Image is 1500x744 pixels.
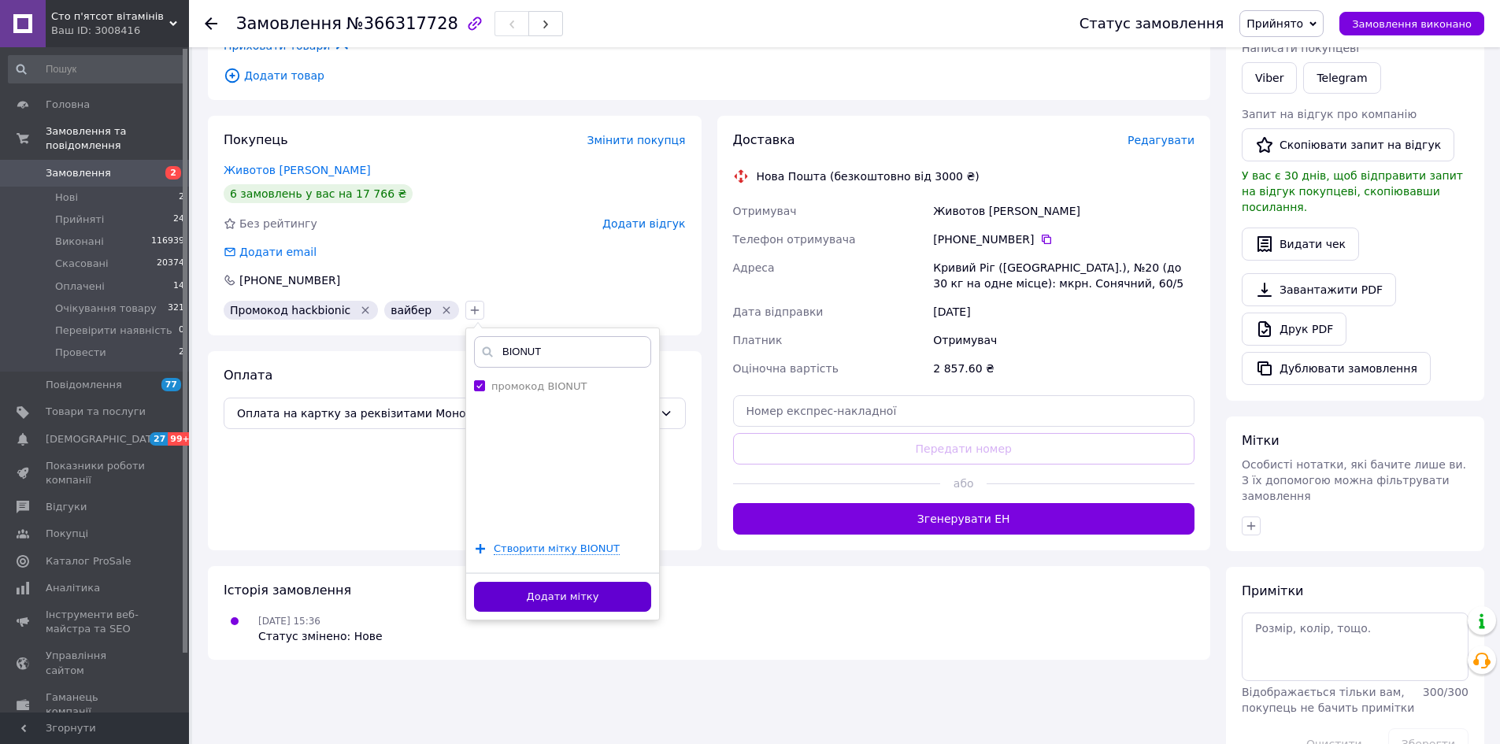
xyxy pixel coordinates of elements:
span: Відгуки [46,500,87,514]
span: Замовлення [46,166,111,180]
span: [DEMOGRAPHIC_DATA] [46,432,162,446]
span: Змінити покупця [587,134,686,146]
span: Покупці [46,527,88,541]
span: №366317728 [346,14,458,33]
div: Додати email [222,244,318,260]
span: Перевірити наявність [55,324,172,338]
span: вайбер [391,304,431,316]
span: Створити мітку BIONUT [494,542,620,555]
span: Замовлення виконано [1352,18,1472,30]
span: Оплата [224,368,272,383]
div: [PHONE_NUMBER] [238,272,342,288]
button: Скопіювати запит на відгук [1242,128,1454,161]
input: Напишіть назву мітки [474,336,651,368]
span: [DATE] 15:36 [258,616,320,627]
span: 321 [168,302,184,316]
span: Скасовані [55,257,109,271]
span: Відображається тільки вам, покупець не бачить примітки [1242,686,1414,714]
span: 27 [150,432,168,446]
span: Замовлення [236,14,342,33]
div: Статус замовлення [1080,16,1224,31]
span: Телефон отримувача [733,233,856,246]
span: Без рейтингу [239,217,317,230]
label: промокод BIONUT [491,380,587,392]
span: Додати товар [224,67,1194,84]
span: Редагувати [1128,134,1194,146]
span: Прийнято [1246,17,1303,30]
span: Провести [55,346,106,360]
span: Оплачені [55,279,105,294]
span: Головна [46,98,90,112]
span: Отримувач [733,205,797,217]
input: Номер експрес-накладної [733,395,1195,427]
span: Замовлення та повідомлення [46,124,189,153]
span: Дата відправки [733,305,824,318]
span: 2 [179,191,184,205]
span: Написати покупцеві [1242,42,1359,54]
span: Інструменти веб-майстра та SEO [46,608,146,636]
svg: Видалити мітку [359,304,372,316]
span: Примітки [1242,583,1303,598]
span: Виконані [55,235,104,249]
a: Viber [1242,62,1297,94]
button: Дублювати замовлення [1242,352,1431,385]
div: Статус змінено: Нове [258,628,383,644]
div: Животов [PERSON_NAME] [930,197,1198,225]
button: Замовлення виконано [1339,12,1484,35]
svg: Видалити мітку [440,304,453,316]
a: Друк PDF [1242,313,1346,346]
div: 6 замовлень у вас на 17 766 ₴ [224,184,413,203]
div: Повернутися назад [205,16,217,31]
span: Гаманець компанії [46,690,146,719]
span: Доставка [733,132,795,147]
span: Адреса [733,261,775,274]
div: [DATE] [930,298,1198,326]
a: Завантажити PDF [1242,273,1396,306]
button: Видати чек [1242,228,1359,261]
div: [PHONE_NUMBER] [933,231,1194,247]
button: Згенерувати ЕН [733,503,1195,535]
a: Животов [PERSON_NAME] [224,164,371,176]
span: 116939 [151,235,184,249]
div: Нова Пошта (безкоштовно від 3000 ₴) [753,168,983,184]
span: 77 [161,378,181,391]
span: 99+ [168,432,194,446]
span: Cто п'ятсот вітамінів [51,9,169,24]
span: Показники роботи компанії [46,459,146,487]
input: Пошук [8,55,186,83]
div: Кривий Ріг ([GEOGRAPHIC_DATA].), №20 (до 30 кг на одне місце): мкрн. Сонячний, 60/5 [930,254,1198,298]
span: Нові [55,191,78,205]
span: 2 [179,346,184,360]
span: Оплата на картку за реквізитами Монобанк [237,405,654,422]
span: Каталог ProSale [46,554,131,568]
div: Отримувач [930,326,1198,354]
span: Мітки [1242,433,1280,448]
span: 300 / 300 [1423,686,1469,698]
span: 0 [179,324,184,338]
div: Ваш ID: 3008416 [51,24,189,38]
span: Очікування товару [55,302,157,316]
span: 2 [165,166,181,180]
div: Додати email [238,244,318,260]
span: Історія замовлення [224,583,351,598]
span: Платник [733,334,783,346]
a: Telegram [1303,62,1380,94]
span: Управління сайтом [46,649,146,677]
span: Товари та послуги [46,405,146,419]
button: Додати мітку [474,582,651,613]
span: Запит на відгук про компанію [1242,108,1417,120]
span: 14 [173,279,184,294]
span: або [940,476,987,491]
span: 24 [173,213,184,227]
span: Оціночна вартість [733,362,839,375]
div: 2 857.60 ₴ [930,354,1198,383]
span: Прийняті [55,213,104,227]
span: У вас є 30 днів, щоб відправити запит на відгук покупцеві, скопіювавши посилання. [1242,169,1463,213]
span: Промокод hackbionic [230,304,350,316]
span: Повідомлення [46,378,122,392]
span: Аналітика [46,581,100,595]
span: Особисті нотатки, які бачите лише ви. З їх допомогою можна фільтрувати замовлення [1242,458,1466,502]
span: Покупець [224,132,288,147]
span: Додати відгук [602,217,685,230]
span: 20374 [157,257,184,271]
